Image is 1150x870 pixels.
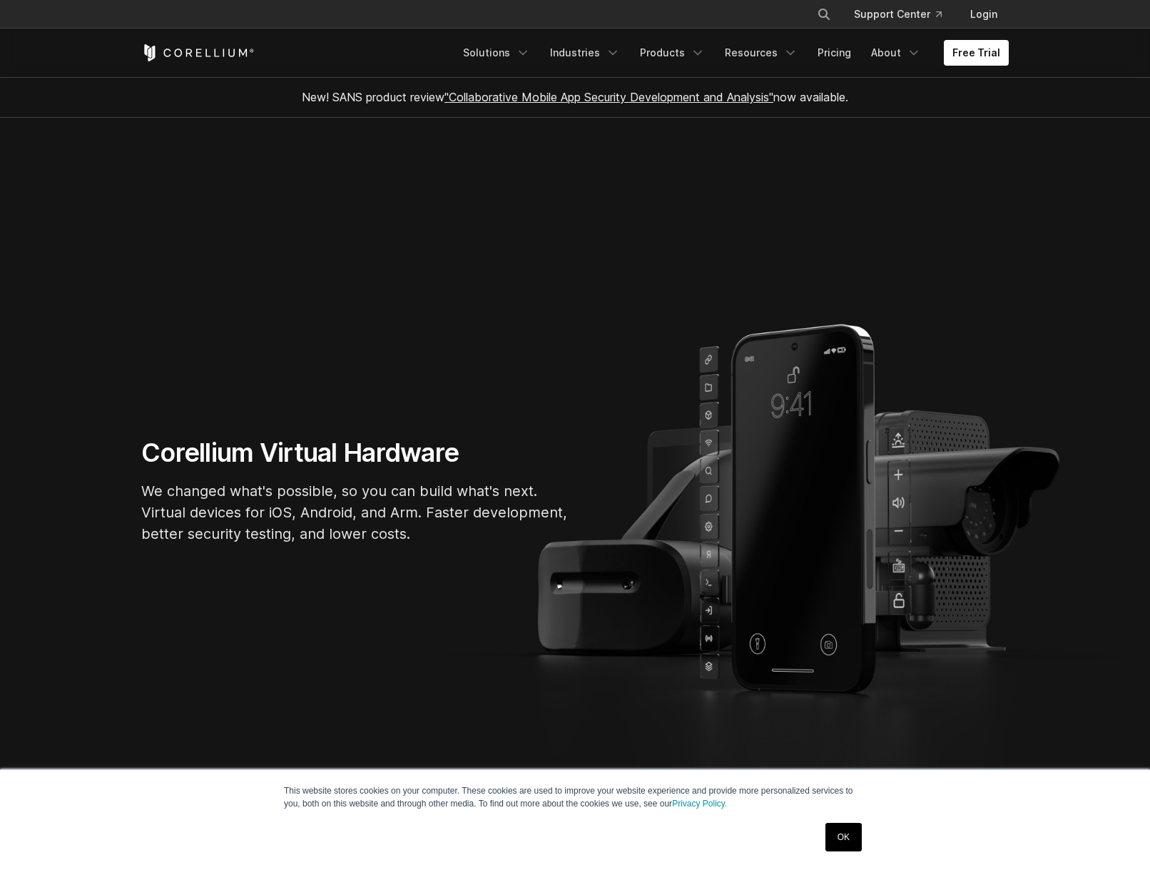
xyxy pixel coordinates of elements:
[716,40,806,66] a: Resources
[825,823,862,851] a: OK
[843,1,953,27] a: Support Center
[141,44,255,61] a: Corellium Home
[944,40,1009,66] a: Free Trial
[959,1,1009,27] a: Login
[800,1,1009,27] div: Navigation Menu
[444,90,773,104] a: "Collaborative Mobile App Security Development and Analysis"
[862,40,930,66] a: About
[541,40,629,66] a: Industries
[811,1,837,27] button: Search
[809,40,860,66] a: Pricing
[672,799,727,809] a: Privacy Policy.
[631,40,713,66] a: Products
[302,90,848,104] span: New! SANS product review now available.
[141,480,569,545] p: We changed what's possible, so you can build what's next. Virtual devices for iOS, Android, and A...
[454,40,539,66] a: Solutions
[141,437,569,469] h1: Corellium Virtual Hardware
[454,40,1009,66] div: Navigation Menu
[284,784,866,810] p: This website stores cookies on your computer. These cookies are used to improve your website expe...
